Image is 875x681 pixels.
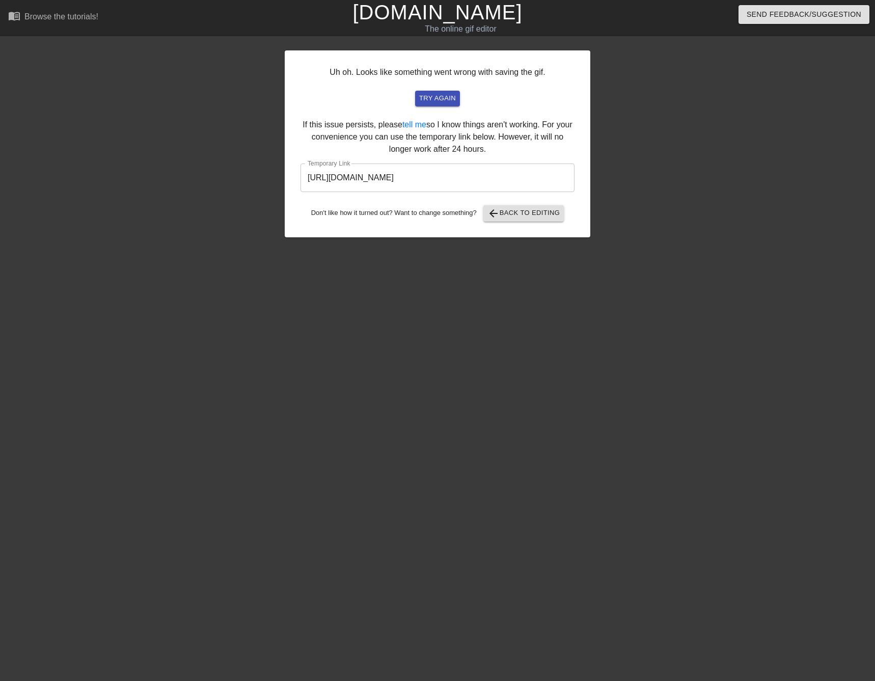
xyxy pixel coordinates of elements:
a: Browse the tutorials! [8,10,98,25]
span: try again [419,93,456,104]
span: arrow_back [487,207,500,220]
button: Send Feedback/Suggestion [739,5,869,24]
span: menu_book [8,10,20,22]
button: Back to Editing [483,205,564,222]
div: Don't like how it turned out? Want to change something? [300,205,575,222]
div: The online gif editor [297,23,625,35]
div: Browse the tutorials! [24,12,98,21]
a: tell me [402,120,426,129]
div: Uh oh. Looks like something went wrong with saving the gif. If this issue persists, please so I k... [285,50,590,237]
input: bare [300,164,575,192]
span: Back to Editing [487,207,560,220]
span: Send Feedback/Suggestion [747,8,861,21]
button: try again [415,91,460,106]
a: [DOMAIN_NAME] [352,1,522,23]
